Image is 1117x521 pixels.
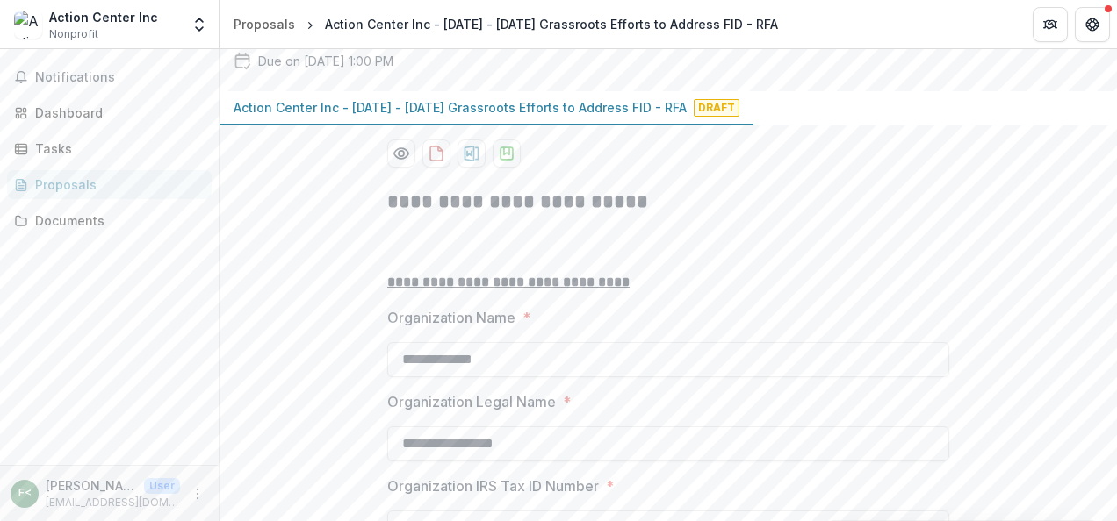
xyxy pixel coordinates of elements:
[7,134,212,163] a: Tasks
[35,139,198,158] div: Tasks
[7,98,212,127] a: Dashboard
[35,70,205,85] span: Notifications
[35,211,198,230] div: Documents
[458,139,486,168] button: download-proposal
[35,175,198,194] div: Proposals
[258,52,393,70] p: Due on [DATE] 1:00 PM
[387,307,515,328] p: Organization Name
[387,391,556,412] p: Organization Legal Name
[49,8,158,26] div: Action Center Inc
[227,11,302,37] a: Proposals
[144,478,180,494] p: User
[187,483,208,504] button: More
[422,139,450,168] button: download-proposal
[14,11,42,39] img: Action Center Inc
[7,206,212,235] a: Documents
[234,98,687,117] p: Action Center Inc - [DATE] - [DATE] Grassroots Efforts to Address FID - RFA
[46,476,137,495] p: [PERSON_NAME] <[EMAIL_ADDRESS][DOMAIN_NAME]>
[7,63,212,91] button: Notifications
[694,99,739,117] span: Draft
[325,15,778,33] div: Action Center Inc - [DATE] - [DATE] Grassroots Efforts to Address FID - RFA
[7,170,212,199] a: Proposals
[1075,7,1110,42] button: Get Help
[49,26,98,42] span: Nonprofit
[493,139,521,168] button: download-proposal
[18,488,32,499] div: Francine Pratt <qcsk2019@gmail.com>
[35,103,198,122] div: Dashboard
[234,15,295,33] div: Proposals
[387,475,599,496] p: Organization IRS Tax ID Number
[46,495,180,510] p: [EMAIL_ADDRESS][DOMAIN_NAME]
[187,7,212,42] button: Open entity switcher
[227,11,785,37] nav: breadcrumb
[1033,7,1068,42] button: Partners
[387,139,415,168] button: Preview f5bae3f3-6d9b-46f4-978c-fcfd70eac4ff-0.pdf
